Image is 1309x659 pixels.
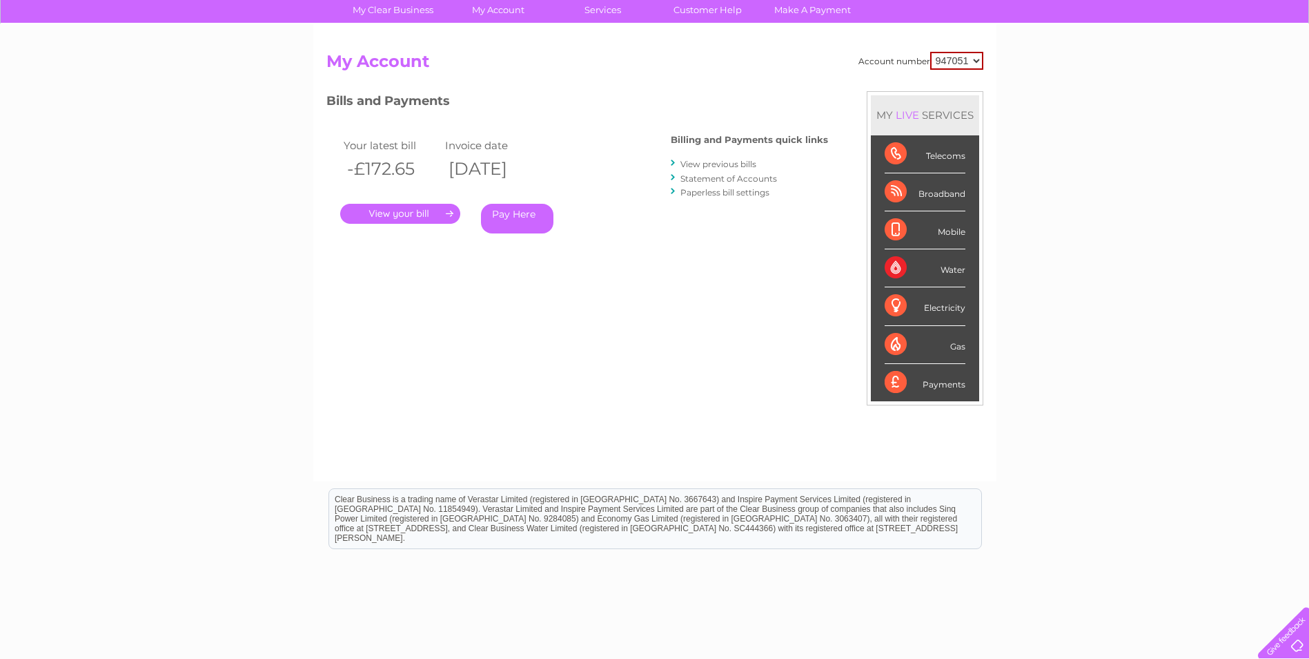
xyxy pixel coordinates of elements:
[1066,59,1092,69] a: Water
[46,36,116,78] img: logo.png
[885,211,965,249] div: Mobile
[326,52,983,78] h2: My Account
[326,91,828,115] h3: Bills and Payments
[885,249,965,287] div: Water
[442,136,544,155] td: Invoice date
[1101,59,1131,69] a: Energy
[329,8,981,67] div: Clear Business is a trading name of Verastar Limited (registered in [GEOGRAPHIC_DATA] No. 3667643...
[680,159,756,169] a: View previous bills
[893,108,922,122] div: LIVE
[1049,7,1144,24] a: 0333 014 3131
[1263,59,1296,69] a: Log out
[1217,59,1251,69] a: Contact
[858,52,983,70] div: Account number
[442,155,544,183] th: [DATE]
[340,136,442,155] td: Your latest bill
[885,364,965,401] div: Payments
[481,204,553,233] a: Pay Here
[885,326,965,364] div: Gas
[1139,59,1181,69] a: Telecoms
[340,204,460,224] a: .
[680,173,777,184] a: Statement of Accounts
[885,135,965,173] div: Telecoms
[680,187,769,198] a: Paperless bill settings
[340,155,442,183] th: -£172.65
[1189,59,1209,69] a: Blog
[885,287,965,325] div: Electricity
[885,173,965,211] div: Broadband
[671,135,828,145] h4: Billing and Payments quick links
[871,95,979,135] div: MY SERVICES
